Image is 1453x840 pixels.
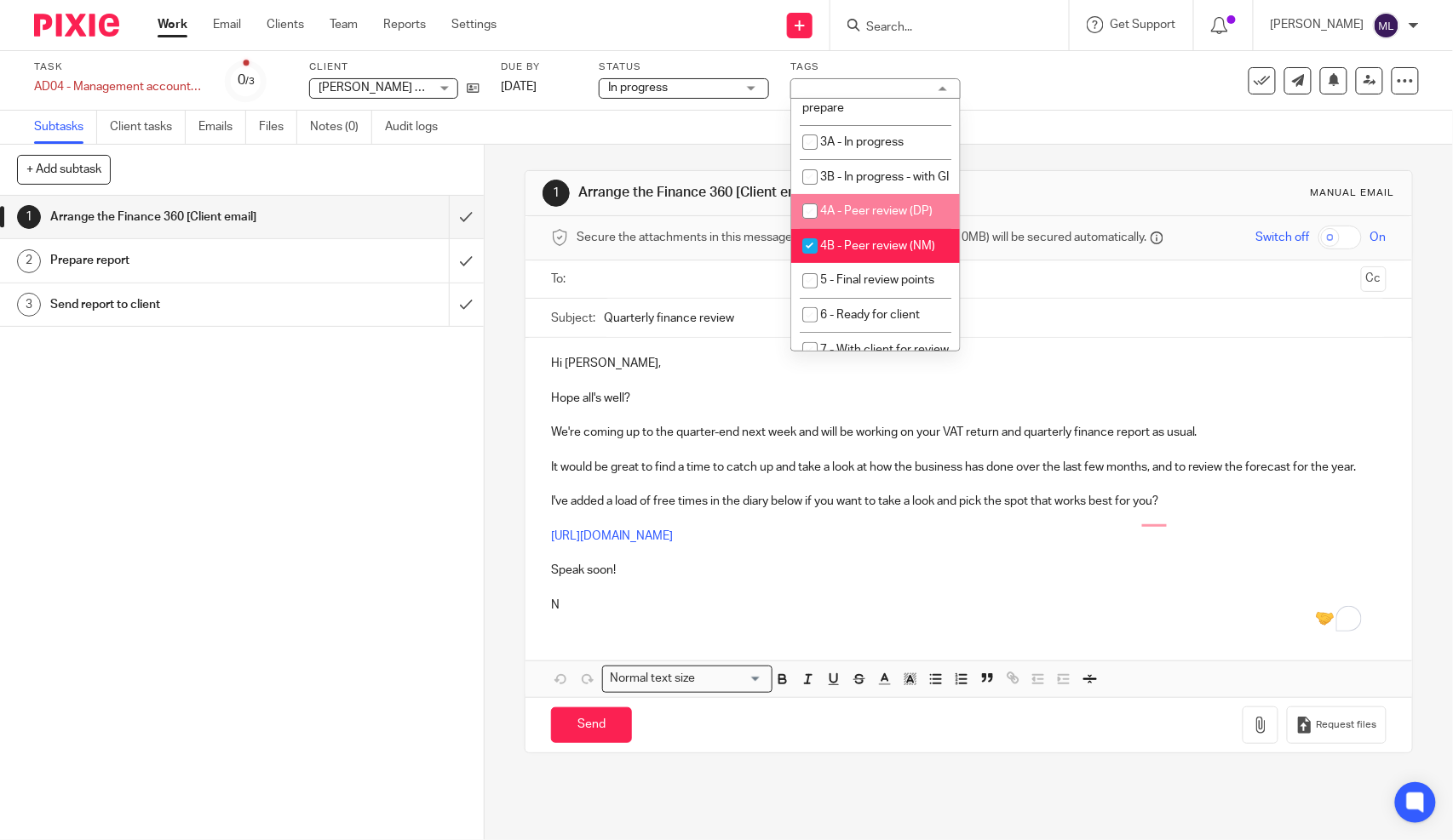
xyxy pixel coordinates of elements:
div: 0 [238,71,255,90]
div: To enrich screen reader interactions, please activate Accessibility in Grammarly extension settings [525,338,1412,626]
label: Due by [501,60,577,74]
a: Team [330,16,358,33]
span: On [1370,229,1387,246]
span: 4B - Peer review (NM) [820,240,935,252]
span: Normal text size [606,670,699,688]
p: We're coming up to the quarter-end next week and will be working on your VAT return and quarterly... [551,424,1387,441]
a: Email [213,16,241,33]
input: Search for option [701,670,762,688]
h1: Prepare report [50,248,305,273]
p: [PERSON_NAME] [1271,16,1364,33]
span: Request files [1317,718,1377,732]
p: It would be great to find a time to catch up and take a look at how the business has done over th... [551,459,1387,476]
span: 6 - Ready for client [820,309,920,321]
div: 2 [17,249,41,273]
input: Search [864,20,1018,36]
a: Reports [383,16,426,33]
div: 1 [17,205,41,229]
div: AD04 - Management accounts (quarterly) - August 31, 2025 [34,78,204,95]
span: Switch off [1256,229,1310,246]
input: Send [551,707,632,744]
a: Work [158,16,187,33]
span: 3B - In progress - with GI [820,171,949,183]
span: 5 - Final review points [820,274,934,286]
p: N [551,597,1387,614]
p: Speak soon! [551,562,1387,579]
div: AD04 - Management accounts (quarterly) - [DATE] [34,78,204,95]
label: Task [34,60,204,74]
span: 7 - With client for review [820,344,949,356]
span: 4A - Peer review (DP) [820,205,933,217]
button: + Add subtask [17,155,111,184]
div: Manual email [1311,186,1395,200]
span: 3A - In progress [820,136,904,148]
a: Clients [267,16,304,33]
a: Audit logs [385,111,451,144]
button: Request files [1287,706,1386,745]
label: To: [551,271,570,288]
span: [PERSON_NAME] Limited [319,82,455,94]
a: [URL][DOMAIN_NAME] [551,530,673,542]
img: svg%3E [1373,12,1400,39]
h1: Send report to client [50,292,305,317]
a: Subtasks [34,111,97,144]
div: 1 [543,180,570,207]
span: 1B - Data returned - To prepare [802,84,939,114]
img: Pixie [34,14,119,37]
p: Hi [PERSON_NAME], [551,355,1387,372]
div: 3 [17,293,41,317]
h1: Arrange the Finance 360 [Client email] [50,204,305,230]
a: Emails [198,111,246,144]
a: Files [259,111,297,144]
p: Hope all's well? [551,390,1387,407]
label: Tags [790,60,961,74]
button: Cc [1361,266,1387,292]
span: Secure the attachments in this message. Files exceeding the size limit (10MB) will be secured aut... [577,229,1146,246]
div: Search for option [602,666,772,692]
a: Client tasks [110,111,186,144]
a: Settings [451,16,497,33]
span: Get Support [1111,19,1176,31]
span: [DATE] [501,81,537,93]
label: Subject: [551,310,595,327]
label: Client [309,60,480,74]
p: I've added a load of free times in the diary below if you want to take a look and pick the spot t... [551,493,1387,510]
a: Notes (0) [310,111,372,144]
span: In progress [608,82,668,94]
h1: Arrange the Finance 360 [Client email] [579,184,1005,202]
label: Status [599,60,769,74]
small: /3 [245,77,255,86]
